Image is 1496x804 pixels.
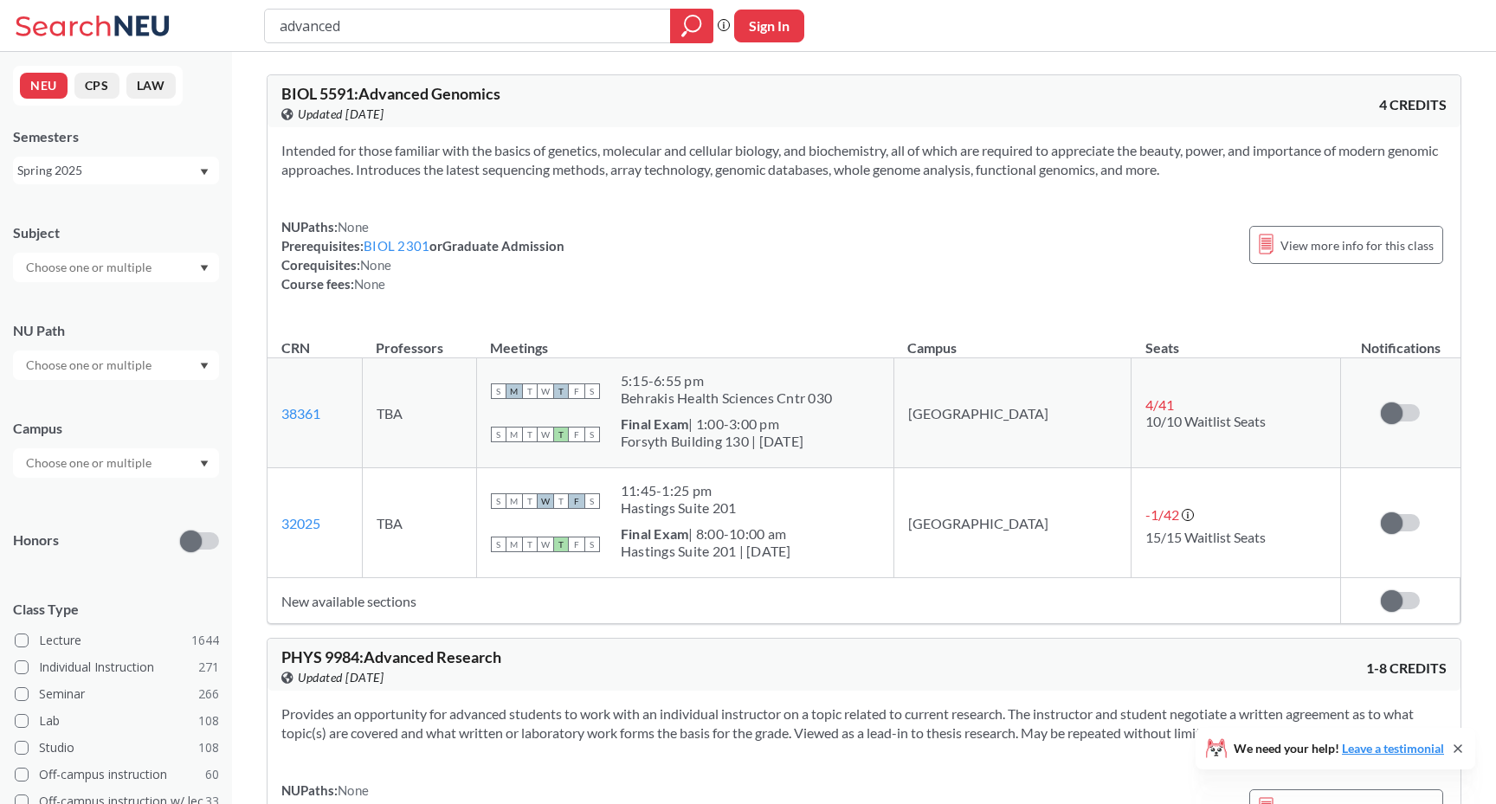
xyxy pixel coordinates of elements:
[893,321,1131,358] th: Campus
[670,9,713,43] div: magnifying glass
[281,647,501,666] span: PHYS 9984 : Advanced Research
[584,537,600,552] span: S
[522,493,538,509] span: T
[1366,659,1447,678] span: 1-8 CREDITS
[13,600,219,619] span: Class Type
[268,578,1341,624] td: New available sections
[17,161,198,180] div: Spring 2025
[13,419,219,438] div: Campus
[491,537,506,552] span: S
[15,683,219,705] label: Seminar
[13,321,219,340] div: NU Path
[1145,506,1179,523] span: -1 / 42
[281,338,310,357] div: CRN
[198,685,219,704] span: 266
[491,383,506,399] span: S
[621,543,791,560] div: Hastings Suite 201 | [DATE]
[538,537,553,552] span: W
[362,468,476,578] td: TBA
[1379,95,1447,114] span: 4 CREDITS
[476,321,893,358] th: Meetings
[338,219,369,235] span: None
[281,217,564,293] div: NUPaths: Prerequisites: or Graduate Admission Corequisites: Course fees:
[621,389,832,407] div: Behrakis Health Sciences Cntr 030
[584,383,600,399] span: S
[621,525,791,543] div: | 8:00-10:00 am
[1341,321,1461,358] th: Notifications
[198,658,219,677] span: 271
[200,169,209,176] svg: Dropdown arrow
[200,265,209,272] svg: Dropdown arrow
[681,14,702,38] svg: magnifying glass
[15,710,219,732] label: Lab
[354,276,385,292] span: None
[198,738,219,757] span: 108
[126,73,176,99] button: LAW
[621,482,737,499] div: 11:45 - 1:25 pm
[734,10,804,42] button: Sign In
[621,372,832,389] div: 5:15 - 6:55 pm
[621,499,737,517] div: Hastings Suite 201
[1234,743,1444,755] span: We need your help!
[281,84,500,103] span: BIOL 5591 : Advanced Genomics
[538,383,553,399] span: W
[74,73,119,99] button: CPS
[893,358,1131,468] td: [GEOGRAPHIC_DATA]
[200,460,209,467] svg: Dropdown arrow
[553,427,569,442] span: T
[506,427,522,442] span: M
[15,629,219,652] label: Lecture
[569,383,584,399] span: F
[584,493,600,509] span: S
[198,711,219,730] span: 108
[506,537,522,552] span: M
[205,765,219,784] span: 60
[13,157,219,184] div: Spring 2025Dropdown arrow
[13,351,219,380] div: Dropdown arrow
[281,405,320,421] a: 38361
[1342,741,1444,756] a: Leave a testimonial
[506,493,522,509] span: M
[893,468,1131,578] td: [GEOGRAPHIC_DATA]
[338,782,369,798] span: None
[298,668,384,687] span: Updated [DATE]
[1145,529,1266,545] span: 15/15 Waitlist Seats
[13,223,219,242] div: Subject
[553,383,569,399] span: T
[281,515,320,531] a: 32025
[13,448,219,478] div: Dropdown arrow
[522,383,538,399] span: T
[621,433,803,450] div: Forsyth Building 130 | [DATE]
[569,427,584,442] span: F
[15,656,219,679] label: Individual Instruction
[569,493,584,509] span: F
[553,493,569,509] span: T
[621,415,689,432] b: Final Exam
[20,73,68,99] button: NEU
[569,537,584,552] span: F
[364,238,429,254] a: BIOL 2301
[13,531,59,550] p: Honors
[522,537,538,552] span: T
[15,763,219,786] label: Off-campus instruction
[538,493,553,509] span: W
[621,525,689,542] b: Final Exam
[17,453,163,473] input: Choose one or multiple
[1145,413,1266,429] span: 10/10 Waitlist Seats
[362,358,476,468] td: TBA
[13,253,219,282] div: Dropdown arrow
[278,11,658,41] input: Class, professor, course number, "phrase"
[584,427,600,442] span: S
[191,631,219,650] span: 1644
[491,427,506,442] span: S
[17,355,163,376] input: Choose one or multiple
[360,257,391,273] span: None
[281,141,1447,179] section: Intended for those familiar with the basics of genetics, molecular and cellular biology, and bioc...
[522,427,538,442] span: T
[281,704,1447,743] section: Provides an opportunity for advanced students to work with an individual instructor on a topic re...
[1132,321,1341,358] th: Seats
[621,415,803,433] div: | 1:00-3:00 pm
[362,321,476,358] th: Professors
[17,257,163,278] input: Choose one or multiple
[553,537,569,552] span: T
